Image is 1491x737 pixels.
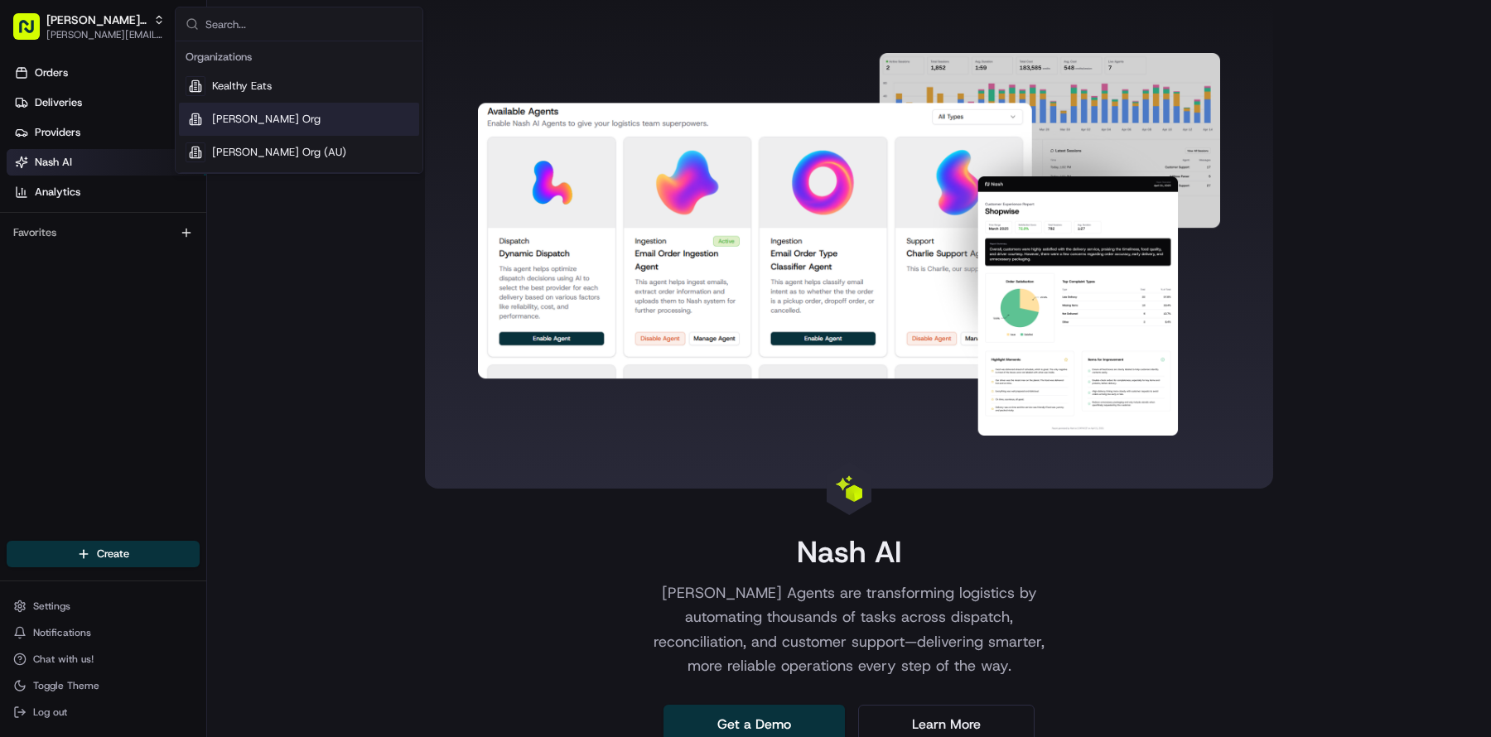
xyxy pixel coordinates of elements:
span: Create [97,547,129,561]
span: Kealthy Eats [212,79,272,94]
div: 📗 [17,242,30,255]
button: Toggle Theme [7,674,200,697]
span: [PERSON_NAME] Org (AU) [212,145,346,160]
span: Providers [35,125,80,140]
span: Chat with us! [33,653,94,666]
img: Nash [17,17,50,50]
button: [PERSON_NAME][EMAIL_ADDRESS][DOMAIN_NAME] [46,28,165,41]
div: Organizations [179,45,419,70]
div: Start new chat [56,158,272,175]
a: Providers [7,119,206,146]
button: Settings [7,595,200,618]
img: Nash AI Logo [836,475,862,502]
a: Orders [7,60,206,86]
button: Notifications [7,621,200,644]
a: Deliveries [7,89,206,116]
a: Powered byPylon [117,280,200,293]
button: Chat with us! [7,648,200,671]
span: Analytics [35,185,80,200]
span: Orders [35,65,68,80]
div: 💻 [140,242,153,255]
span: Log out [33,706,67,719]
a: Nash AI [7,149,206,176]
span: API Documentation [157,240,266,257]
span: [PERSON_NAME] Org [212,112,321,127]
button: [PERSON_NAME] Org[PERSON_NAME][EMAIL_ADDRESS][DOMAIN_NAME] [7,7,171,46]
span: Deliveries [35,95,82,110]
a: 💻API Documentation [133,234,273,263]
button: Log out [7,701,200,724]
input: Clear [43,107,273,124]
img: Nash AI Dashboard [478,53,1220,436]
button: Start new chat [282,163,302,183]
span: Settings [33,600,70,613]
a: Analytics [7,179,206,205]
img: 1736555255976-a54dd68f-1ca7-489b-9aae-adbdc363a1c4 [17,158,46,188]
button: [PERSON_NAME] Org [46,12,147,28]
div: We're available if you need us! [56,175,210,188]
p: Welcome 👋 [17,66,302,93]
span: Pylon [165,281,200,293]
span: Notifications [33,626,91,639]
div: Favorites [7,219,200,246]
input: Search... [205,7,413,41]
h1: Nash AI [797,535,901,568]
div: Suggestions [176,41,422,173]
p: [PERSON_NAME] Agents are transforming logistics by automating thousands of tasks across dispatch,... [637,581,1061,678]
a: 📗Knowledge Base [10,234,133,263]
button: Create [7,541,200,567]
span: Nash AI [35,155,72,170]
span: Knowledge Base [33,240,127,257]
span: Toggle Theme [33,679,99,692]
